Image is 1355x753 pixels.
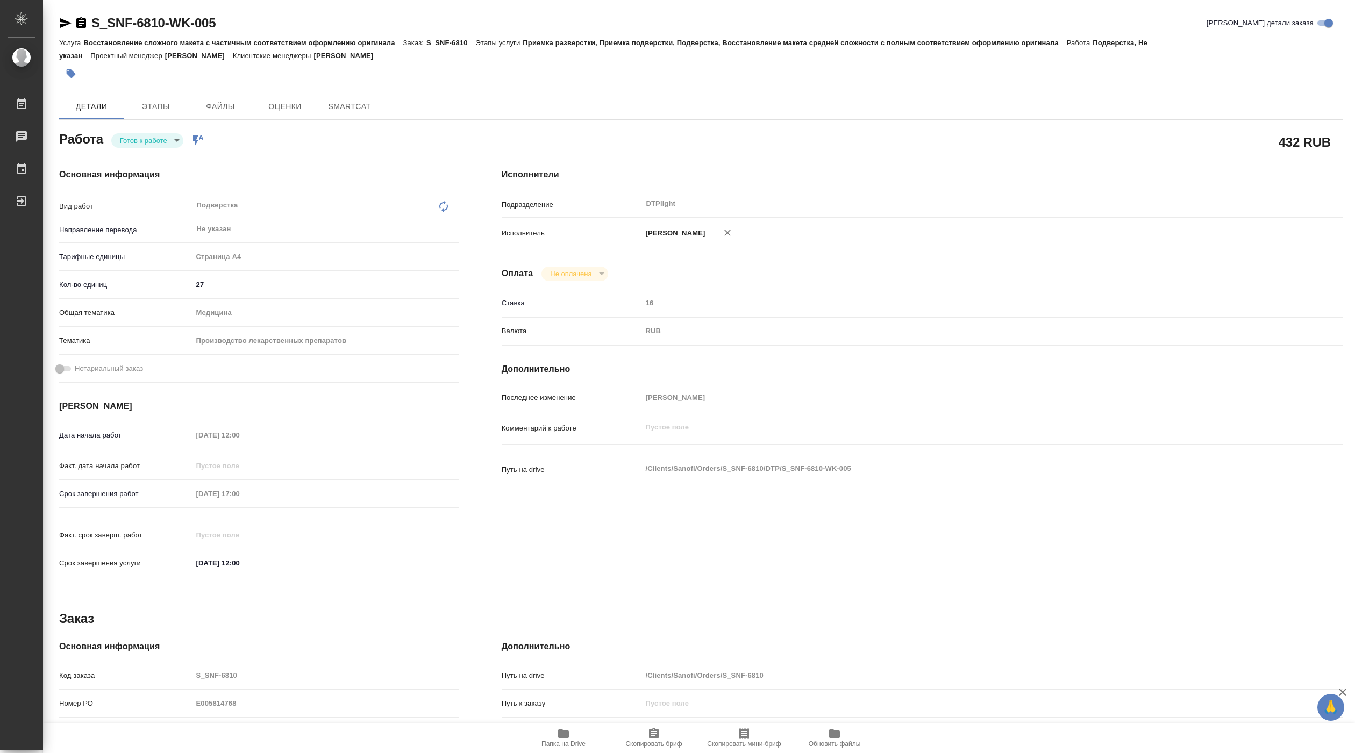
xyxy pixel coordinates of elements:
[642,668,1273,683] input: Пустое поле
[502,228,642,239] p: Исполнитель
[1322,696,1340,719] span: 🙏
[59,39,83,47] p: Услуга
[707,740,781,748] span: Скопировать мини-бриф
[502,298,642,309] p: Ставка
[59,62,83,85] button: Добавить тэг
[716,221,739,245] button: Удалить исполнителя
[59,489,192,499] p: Срок завершения работ
[59,252,192,262] p: Тарифные единицы
[502,326,642,336] p: Валюта
[541,740,586,748] span: Папка на Drive
[502,267,533,280] h4: Оплата
[59,17,72,30] button: Скопировать ссылку для ЯМессенджера
[59,670,192,681] p: Код заказа
[59,279,192,290] p: Кол-во единиц
[502,168,1343,181] h4: Исполнители
[75,17,88,30] button: Скопировать ссылку
[91,16,216,30] a: S_SNF-6810-WK-005
[233,52,314,60] p: Клиентские менеджеры
[642,295,1273,311] input: Пустое поле
[59,307,192,318] p: Общая тематика
[195,100,246,113] span: Файлы
[59,168,459,181] h4: Основная информация
[59,640,459,653] h4: Основная информация
[1207,18,1314,28] span: [PERSON_NAME] детали заказа
[1067,39,1093,47] p: Работа
[192,277,459,292] input: ✎ Введи что-нибудь
[476,39,523,47] p: Этапы услуги
[75,363,143,374] span: Нотариальный заказ
[313,52,381,60] p: [PERSON_NAME]
[66,100,117,113] span: Детали
[83,39,403,47] p: Восстановление сложного макета с частичным соответствием оформлению оригинала
[502,698,642,709] p: Путь к заказу
[192,695,459,711] input: Пустое поле
[59,201,192,212] p: Вид работ
[541,267,608,281] div: Готов к работе
[609,723,699,753] button: Скопировать бриф
[502,392,642,403] p: Последнее изменение
[59,698,192,709] p: Номер РО
[59,400,459,413] h4: [PERSON_NAME]
[111,133,183,148] div: Готов к работе
[789,723,880,753] button: Обновить файлы
[117,136,170,145] button: Готов к работе
[59,430,192,441] p: Дата начала работ
[192,304,459,322] div: Медицина
[502,640,1343,653] h4: Дополнительно
[192,555,287,571] input: ✎ Введи что-нибудь
[1317,694,1344,721] button: 🙏
[59,610,94,627] h2: Заказ
[192,248,459,266] div: Страница А4
[259,100,311,113] span: Оценки
[192,527,287,543] input: Пустое поле
[165,52,233,60] p: [PERSON_NAME]
[518,723,609,753] button: Папка на Drive
[192,427,287,443] input: Пустое поле
[699,723,789,753] button: Скопировать мини-бриф
[642,322,1273,340] div: RUB
[59,128,103,148] h2: Работа
[59,461,192,471] p: Факт. дата начала работ
[324,100,375,113] span: SmartCat
[59,225,192,235] p: Направление перевода
[59,335,192,346] p: Тематика
[642,228,705,239] p: [PERSON_NAME]
[809,740,861,748] span: Обновить файлы
[547,269,595,278] button: Не оплачена
[192,668,459,683] input: Пустое поле
[90,52,165,60] p: Проектный менеджер
[502,423,642,434] p: Комментарий к работе
[625,740,682,748] span: Скопировать бриф
[403,39,426,47] p: Заказ:
[1279,133,1331,151] h2: 432 RUB
[502,464,642,475] p: Путь на drive
[502,363,1343,376] h4: Дополнительно
[130,100,182,113] span: Этапы
[642,695,1273,711] input: Пустое поле
[502,670,642,681] p: Путь на drive
[192,486,287,501] input: Пустое поле
[523,39,1066,47] p: Приемка разверстки, Приемка подверстки, Подверстка, Восстановление макета средней сложности с пол...
[192,332,459,350] div: Производство лекарственных препаратов
[642,390,1273,405] input: Пустое поле
[192,458,287,474] input: Пустое поле
[502,199,642,210] p: Подразделение
[59,530,192,541] p: Факт. срок заверш. работ
[642,460,1273,478] textarea: /Clients/Sanofi/Orders/S_SNF-6810/DTP/S_SNF-6810-WK-005
[59,558,192,569] p: Срок завершения услуги
[426,39,476,47] p: S_SNF-6810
